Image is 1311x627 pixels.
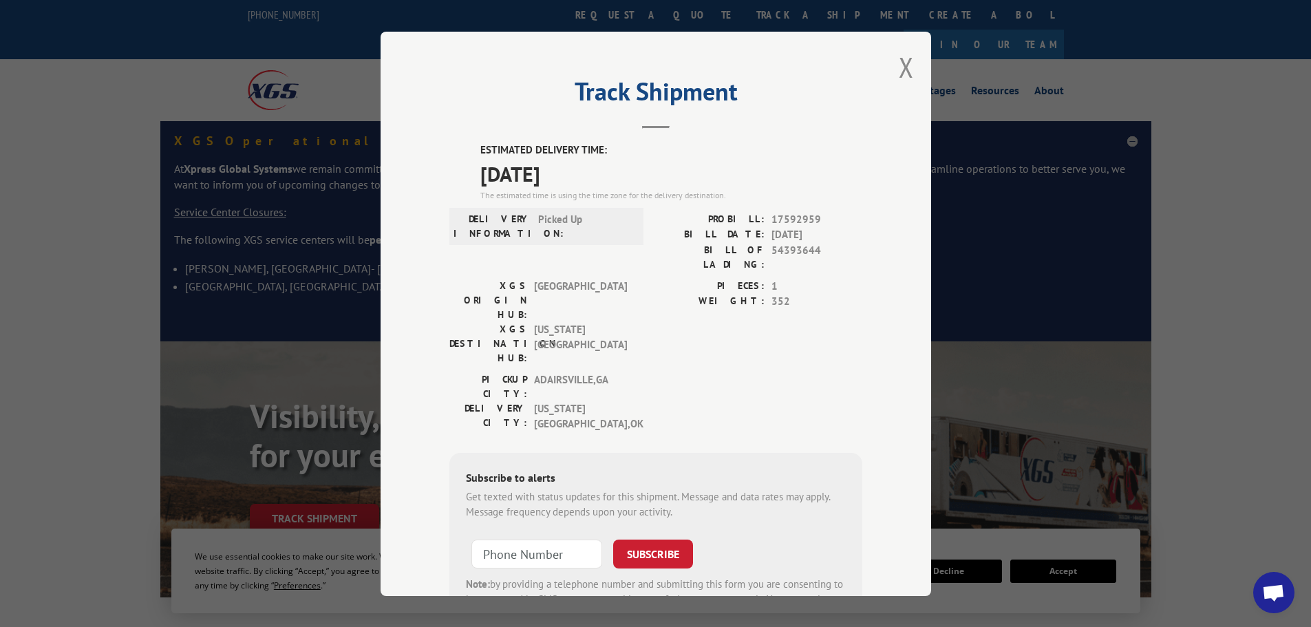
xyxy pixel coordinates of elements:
label: PROBILL: [656,211,765,227]
label: XGS ORIGIN HUB: [449,278,527,321]
label: PICKUP CITY: [449,372,527,401]
label: ESTIMATED DELIVERY TIME: [480,142,862,158]
div: Get texted with status updates for this shipment. Message and data rates may apply. Message frequ... [466,489,846,520]
label: PIECES: [656,278,765,294]
label: DELIVERY CITY: [449,401,527,432]
label: WEIGHT: [656,294,765,310]
span: [DATE] [480,158,862,189]
a: Open chat [1253,572,1294,613]
span: ADAIRSVILLE , GA [534,372,627,401]
input: Phone Number [471,539,602,568]
h2: Track Shipment [449,82,862,108]
span: 352 [771,294,862,310]
strong: Note: [466,577,490,590]
span: 54393644 [771,242,862,271]
div: by providing a telephone number and submitting this form you are consenting to be contacted by SM... [466,576,846,623]
span: 1 [771,278,862,294]
label: DELIVERY INFORMATION: [454,211,531,240]
span: [DATE] [771,227,862,243]
label: XGS DESTINATION HUB: [449,321,527,365]
div: Subscribe to alerts [466,469,846,489]
label: BILL OF LADING: [656,242,765,271]
button: SUBSCRIBE [613,539,693,568]
span: [US_STATE][GEOGRAPHIC_DATA] , OK [534,401,627,432]
label: BILL DATE: [656,227,765,243]
span: Picked Up [538,211,631,240]
button: Close modal [899,49,914,85]
span: 17592959 [771,211,862,227]
span: [US_STATE][GEOGRAPHIC_DATA] [534,321,627,365]
div: The estimated time is using the time zone for the delivery destination. [480,189,862,201]
span: [GEOGRAPHIC_DATA] [534,278,627,321]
